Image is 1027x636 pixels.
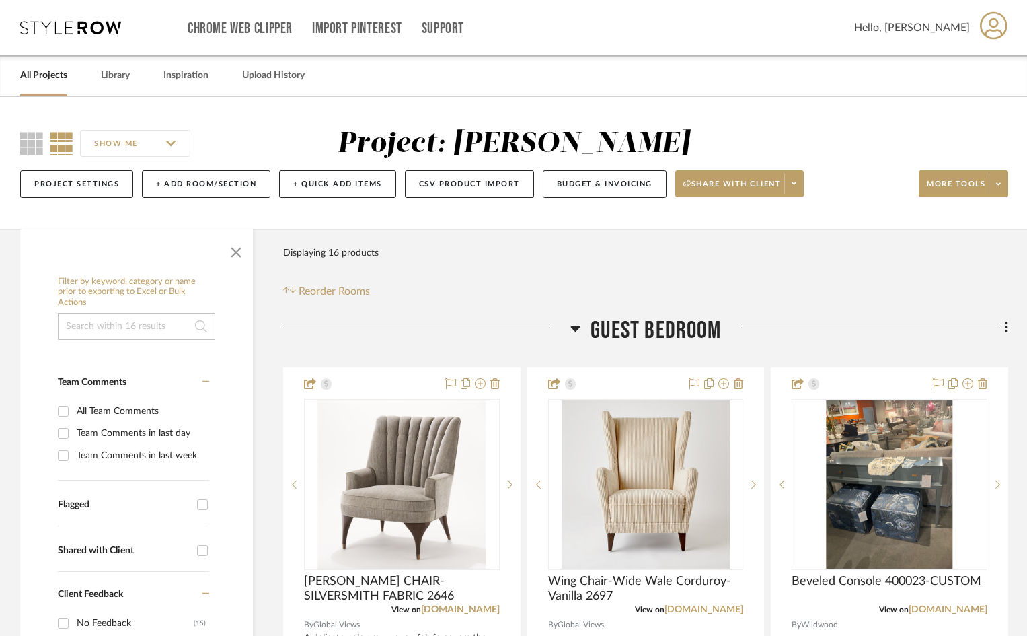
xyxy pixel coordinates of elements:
[338,130,690,158] div: Project: [PERSON_NAME]
[909,605,987,614] a: [DOMAIN_NAME]
[664,605,743,614] a: [DOMAIN_NAME]
[562,400,730,569] img: Wing Chair-Wide Wale Corduroy-Vanilla 2697
[283,283,370,299] button: Reorder Rooms
[548,574,744,604] span: Wing Chair-Wide Wale Corduroy-Vanilla 2697
[919,170,1008,197] button: More tools
[548,619,558,631] span: By
[792,574,981,589] span: Beveled Console 400023-CUSTOM
[558,619,604,631] span: Global Views
[77,400,206,422] div: All Team Comments
[20,170,133,198] button: Project Settings
[58,277,215,308] h6: Filter by keyword, category or name prior to exporting to Excel or Bulk Actions
[317,400,486,569] img: DUNCAN CHAIR-SILVERSMITH FABRIC 2646
[792,400,987,569] div: 0
[242,67,305,85] a: Upload History
[77,423,206,444] div: Team Comments in last day
[20,67,67,85] a: All Projects
[101,67,130,85] a: Library
[313,619,360,631] span: Global Views
[142,170,270,198] button: + Add Room/Section
[304,619,313,631] span: By
[58,313,215,340] input: Search within 16 results
[801,619,838,631] span: Wildwood
[421,605,500,614] a: [DOMAIN_NAME]
[543,170,667,198] button: Budget & Invoicing
[279,170,396,198] button: + Quick Add Items
[223,236,250,263] button: Close
[283,240,379,267] div: Displaying 16 products
[683,179,782,199] span: Share with client
[391,606,421,614] span: View on
[77,612,194,634] div: No Feedback
[927,179,985,199] span: More tools
[312,23,402,34] a: Import Pinterest
[299,283,370,299] span: Reorder Rooms
[854,20,970,36] span: Hello, [PERSON_NAME]
[58,378,126,387] span: Team Comments
[58,590,123,599] span: Client Feedback
[827,400,953,569] img: Beveled Console 400023-CUSTOM
[194,612,206,634] div: (15)
[163,67,208,85] a: Inspiration
[405,170,534,198] button: CSV Product Import
[792,619,801,631] span: By
[549,400,743,569] div: 0
[58,499,190,511] div: Flagged
[675,170,804,197] button: Share with client
[188,23,293,34] a: Chrome Web Clipper
[304,574,500,604] span: [PERSON_NAME] CHAIR-SILVERSMITH FABRIC 2646
[77,445,206,466] div: Team Comments in last week
[305,400,499,569] div: 0
[635,606,664,614] span: View on
[591,316,721,345] span: Guest Bedroom
[422,23,464,34] a: Support
[58,545,190,557] div: Shared with Client
[879,606,909,614] span: View on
